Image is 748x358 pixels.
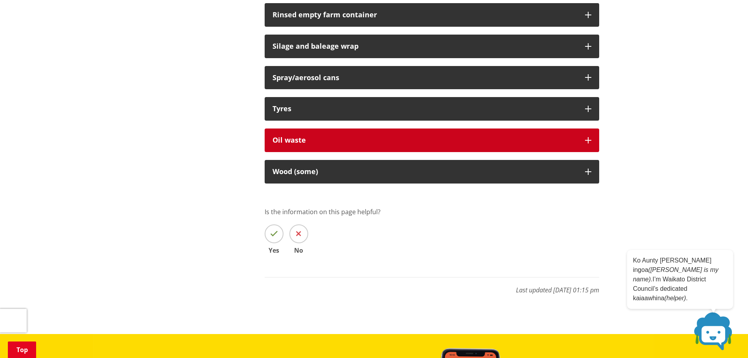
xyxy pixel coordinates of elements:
[8,341,36,358] a: Top
[272,74,577,82] div: Spray/aerosol cans
[265,97,599,121] button: Tyres
[272,42,577,50] div: Silage and baleage wrap
[633,266,719,283] em: ([PERSON_NAME] is my name).
[265,207,599,217] p: Is the information on this page helpful?
[265,277,599,295] p: Last updated [DATE] 01:15 pm
[633,256,727,303] p: Ko Aunty [PERSON_NAME] ingoa I’m Waikato District Council’s dedicated kaiaawhina .
[265,35,599,58] button: Silage and baleage wrap
[272,11,577,19] div: Rinsed empty farm container
[272,136,577,144] div: Oil waste
[664,295,686,301] em: (helper)
[265,66,599,90] button: Spray/aerosol cans
[289,247,308,253] span: No
[265,3,599,27] button: Rinsed empty farm container
[265,129,599,152] button: Oil waste
[265,160,599,184] button: Wood (some)
[265,247,283,253] span: Yes
[272,168,577,176] div: Wood (some)
[272,105,577,113] div: Tyres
